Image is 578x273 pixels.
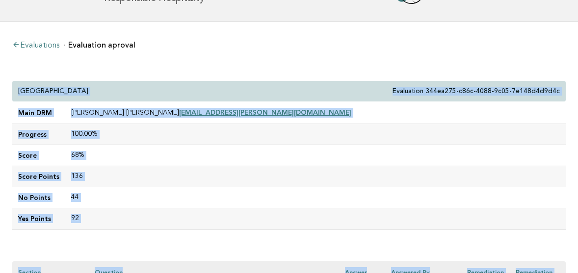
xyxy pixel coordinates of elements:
td: 68% [65,145,566,166]
td: Progress [12,124,65,145]
td: 44 [65,187,566,208]
td: 100.00% [65,124,566,145]
p: Evaluation 344ea275-c86c-4088-9c05-7e148d4d9d4c [393,87,560,96]
td: Main DRM [12,102,65,124]
a: Evaluations [12,42,59,50]
td: [PERSON_NAME] [PERSON_NAME] [65,102,566,124]
td: Score Points [12,166,65,187]
td: 92 [65,208,566,229]
td: No Points [12,187,65,208]
td: Yes Points [12,208,65,229]
li: Evaluation aproval [63,41,135,49]
td: Score [12,145,65,166]
td: 136 [65,166,566,187]
a: [EMAIL_ADDRESS][PERSON_NAME][DOMAIN_NAME] [179,108,351,116]
p: [GEOGRAPHIC_DATA] [18,87,88,96]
